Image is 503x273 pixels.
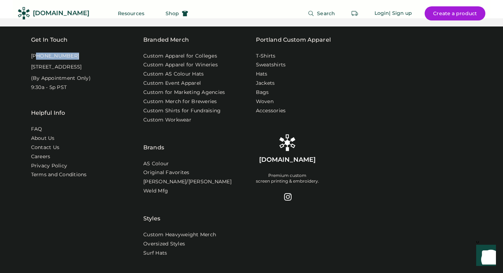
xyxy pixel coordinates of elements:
div: | Sign up [389,10,412,17]
a: Custom AS Colour Hats [143,71,204,78]
div: Branded Merch [143,36,189,44]
a: Careers [31,153,50,160]
div: Premium custom screen printing & embroidery. [256,173,319,184]
a: Surf Hats [143,250,167,257]
a: Custom Apparel for Wineries [143,61,218,69]
a: Custom Shirts for Fundraising [143,107,221,114]
a: Custom for Marketing Agencies [143,89,225,96]
a: [PERSON_NAME]/[PERSON_NAME] [143,178,232,185]
a: T-Shirts [256,53,276,60]
button: Resources [109,6,153,20]
div: Login [375,10,389,17]
button: Create a product [425,6,485,20]
div: Helpful Info [31,109,65,117]
img: Rendered Logo - Screens [18,7,30,19]
div: Terms and Conditions [31,171,87,178]
div: (By Appointment Only) [31,75,91,82]
a: Woven [256,98,274,105]
button: Retrieve an order [348,6,362,20]
a: Jackets [256,80,275,87]
a: Weld Mfg [143,188,168,195]
a: Custom Heavyweight Merch [143,231,216,238]
div: [DOMAIN_NAME] [33,9,89,18]
a: Sweatshirts [256,61,286,69]
a: Original Favorites [143,169,190,176]
a: Hats [256,71,268,78]
a: Portland Custom Apparel [256,36,331,44]
a: Oversized Styles [143,241,185,248]
a: Bags [256,89,269,96]
div: Styles [143,197,160,223]
button: Shop [157,6,197,20]
div: [PHONE_NUMBER] [31,53,79,60]
a: Accessories [256,107,286,114]
a: Contact Us [31,144,60,151]
img: Rendered Logo - Screens [279,134,296,151]
a: Custom Apparel for Colleges [143,53,217,60]
a: FAQ [31,126,42,133]
div: Brands [143,126,164,152]
span: Search [317,11,335,16]
div: Get In Touch [31,36,68,44]
div: [STREET_ADDRESS] [31,64,82,71]
div: 9:30a - 5p PST [31,84,67,91]
a: Custom Workwear [143,117,191,124]
a: AS Colour [143,160,169,167]
a: About Us [31,135,55,142]
iframe: Front Chat [469,241,500,272]
a: Privacy Policy [31,162,67,170]
a: Custom Merch for Breweries [143,98,217,105]
div: [DOMAIN_NAME] [259,155,316,164]
button: Search [299,6,343,20]
a: Custom Event Apparel [143,80,201,87]
span: Shop [166,11,179,16]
